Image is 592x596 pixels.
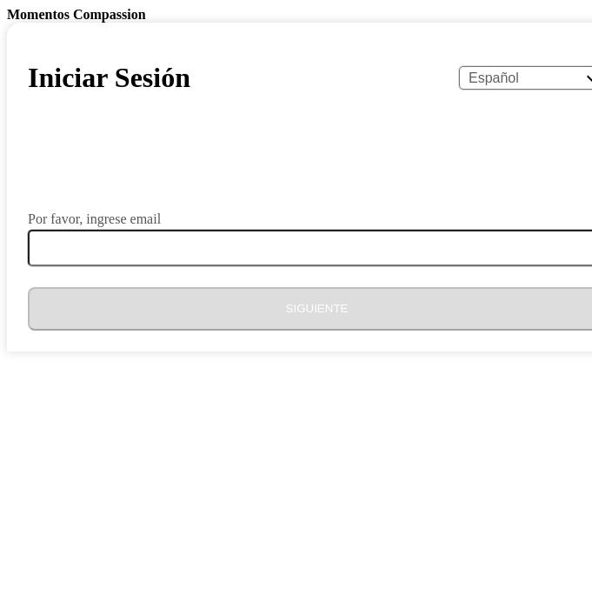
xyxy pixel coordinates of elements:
[28,62,190,94] h1: Iniciar Sesión
[7,7,146,22] b: Momentos Compassion
[28,212,161,226] label: Por favor, ingrese email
